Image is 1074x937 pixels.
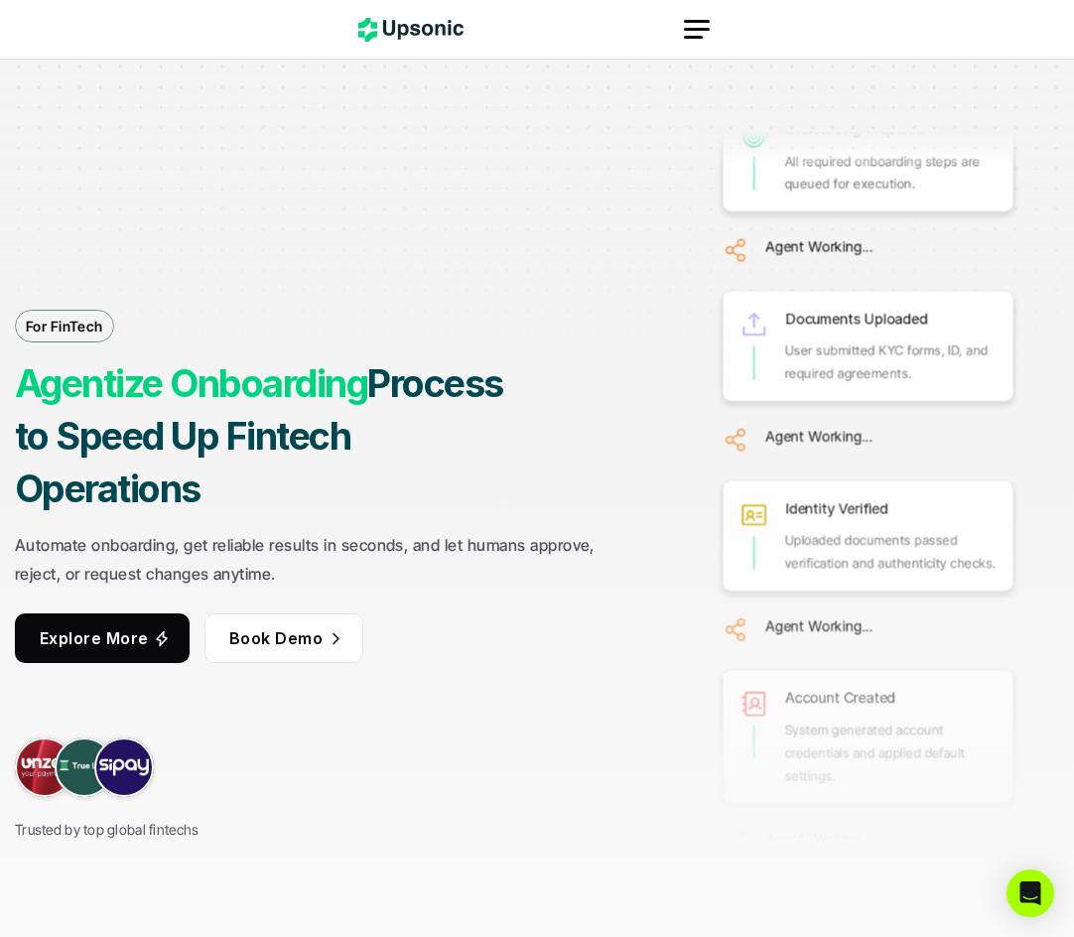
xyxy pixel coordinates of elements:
p: User submitted KYC forms, ID, and required agreements. [785,338,998,384]
div: Open Intercom Messenger [1007,870,1054,917]
a: Book Demo [204,613,363,663]
h6: Onboarding Prepared [785,116,924,140]
p: Book Demo [229,623,323,652]
h6: Account Created [785,685,895,709]
strong: Process to Speed Up Fintech Operations [15,360,510,511]
strong: Automate onboarding, get reliable results in seconds, and let humans approve, reject, or request ... [15,535,599,584]
h6: Documents Uploaded [785,306,928,330]
a: Explore More [15,613,190,663]
h6: Agent Working... [765,613,873,637]
p: Uploaded documents passed verification and authenticity checks. [785,528,998,574]
p: All required onboarding steps are queued for execution. [785,149,998,195]
p: System generated account credentials and applied default settings. [785,718,998,786]
h6: Identity Verified [785,495,888,519]
p: Trusted by top global fintechs [15,817,199,842]
h6: Agent Working... [765,234,873,258]
h6: Agent Working... [765,826,873,850]
p: Explore More [40,623,149,652]
strong: Agentize Onboarding [15,360,367,406]
p: For FinTech [26,316,103,336]
h6: Agent Working... [765,424,873,448]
